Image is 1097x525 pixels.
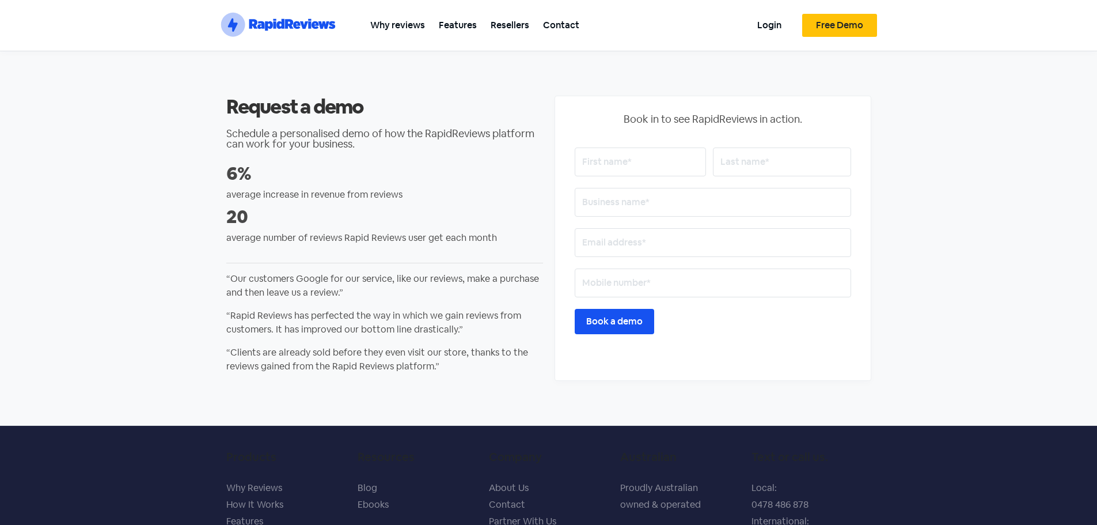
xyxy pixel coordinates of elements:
a: Why reviews [363,12,432,38]
p: average increase in revenue from reviews [226,188,543,202]
h5: Text or call us. [751,450,871,464]
a: Features [432,12,484,38]
p: “Clients are already sold before they even visit our store, thanks to the reviews gained from the... [226,346,543,373]
h2: Request a demo [226,94,543,119]
a: Resellers [484,12,536,38]
p: Proudly Australian owned & operated [620,480,740,513]
strong: 6% [226,161,252,185]
h5: Resources [358,450,477,464]
h5: Australian [620,450,740,464]
h5: Company [489,450,609,464]
a: Contact [489,498,525,511]
input: Last name* [713,148,851,176]
p: “Rapid Reviews has perfected the way in which we gain reviews from customers. It has improved our... [226,309,543,337]
strong: 20 [226,205,248,228]
h5: Products [226,450,346,464]
a: Why Reviews [226,482,282,494]
a: Contact [536,12,586,38]
a: How It Works [226,498,283,511]
p: “Our customers Google for our service, like our reviews, make a purchase and then leave us a revi... [226,272,543,300]
p: Book in to see RapidReviews in action. [575,111,851,127]
input: Book a demo [575,309,654,334]
input: Mobile number* [575,269,851,297]
input: Business name* [575,188,851,217]
a: About Us [489,482,529,494]
a: Free Demo [802,14,877,37]
a: Login [750,12,788,38]
a: Blog [358,482,377,494]
span: Free Demo [816,21,863,30]
input: Email address* [575,228,851,257]
a: Ebooks [358,498,389,511]
p: average number of reviews Rapid Reviews user get each month [226,231,543,245]
h2: Schedule a personalised demo of how the RapidReviews platform can work for your business. [226,129,543,149]
input: First name* [575,148,706,176]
